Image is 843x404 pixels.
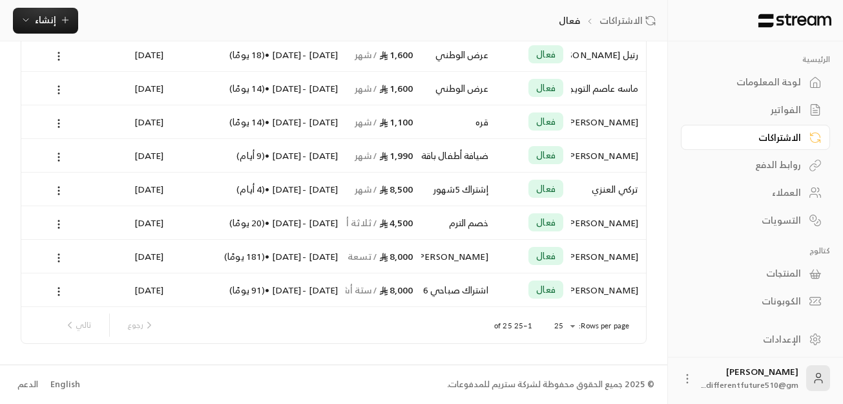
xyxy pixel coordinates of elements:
div: [DATE] - [DATE] • ( 181 يومًا ) [179,240,338,273]
div: [DATE] - [DATE] • ( 20 يومًا ) [179,206,338,239]
div: رتيل [PERSON_NAME] [579,38,638,71]
nav: breadcrumb [559,14,660,27]
div: [PERSON_NAME] [429,240,488,273]
div: الاشتراكات [697,131,801,144]
div: 8,000 [353,240,413,273]
div: اشتراك صباحي 6 أشهر [429,273,488,306]
div: [DATE] - [DATE] • ( 91 يومًا ) [179,273,338,306]
div: ضيافة أطفال باقة شهر [429,139,488,172]
a: المنتجات [681,261,830,286]
span: إنشاء [35,12,56,28]
span: فعال [536,216,556,229]
div: قره [429,105,488,138]
span: / ستة أشهر [333,282,377,298]
div: © 2025 جميع الحقوق محفوظة لشركة ستريم للمدفوعات. [447,378,654,391]
div: عرض الوطني [429,72,488,105]
div: [DATE] [104,206,163,239]
span: / شهر [355,147,377,164]
a: الكوبونات [681,289,830,314]
span: differentfuture510@gm... [702,378,798,392]
div: 1,100 [353,105,413,138]
div: [DATE] - [DATE] • ( 4 أيام ) [179,173,338,206]
div: [DATE] [104,105,163,138]
div: 1,990 [353,139,413,172]
div: إشتراك 5شهور [429,173,488,206]
button: إنشاء [13,8,78,34]
div: التسويات [697,214,801,227]
span: / تسعة أشهر [325,248,377,264]
div: روابط الدفع [697,158,801,171]
span: فعال [536,48,556,61]
span: فعال [536,283,556,296]
div: عرض الوطني [429,38,488,71]
div: 1,600 [353,38,413,71]
span: / ثلاثة أشهر [328,215,377,231]
span: / شهر [355,181,377,197]
img: Logo [757,14,833,28]
div: [DATE] [104,72,163,105]
a: العملاء [681,180,830,206]
div: خصم الترم [429,206,488,239]
a: الدعم [13,373,42,396]
div: لوحة المعلومات [697,76,801,89]
a: الاشتراكات [681,125,830,150]
div: [DATE] [104,139,163,172]
div: ماسه عاصم التويجري [579,72,638,105]
div: 4,500 [353,206,413,239]
div: 1,600 [353,72,413,105]
a: روابط الدفع [681,153,830,178]
span: فعال [536,250,556,262]
div: [PERSON_NAME] [579,206,638,239]
span: فعال [536,115,556,128]
p: 1–25 of 25 [494,321,532,331]
div: [PERSON_NAME] [579,273,638,306]
div: [DATE] [104,38,163,71]
span: فعال [536,81,556,94]
div: [DATE] [104,273,163,306]
div: [PERSON_NAME] [579,240,638,273]
p: الرئيسية [681,54,830,65]
div: 8,500 [353,173,413,206]
div: [PERSON_NAME] [579,139,638,172]
div: [DATE] [104,173,163,206]
div: المنتجات [697,267,801,280]
div: [DATE] - [DATE] • ( 18 يومًا ) [179,38,338,71]
div: تركي العنزي [579,173,638,206]
div: [DATE] - [DATE] • ( 9 أيام ) [179,139,338,172]
p: Rows per page: [579,321,629,331]
span: / شهر [355,80,377,96]
div: [DATE] - [DATE] • ( 14 يومًا ) [179,72,338,105]
div: الكوبونات [697,295,801,308]
a: الإعدادات [681,326,830,352]
a: التسويات [681,207,830,233]
div: [PERSON_NAME] [702,365,798,391]
div: [PERSON_NAME] [579,105,638,138]
div: الفواتير [697,103,801,116]
span: فعال [536,149,556,162]
a: الفواتير [681,98,830,123]
span: / شهر [355,47,377,63]
a: لوحة المعلومات [681,70,830,95]
div: [DATE] [104,240,163,273]
p: فعال [559,14,580,27]
span: / شهر [355,114,377,130]
div: الإعدادات [697,333,801,346]
p: كتالوج [681,246,830,256]
div: العملاء [697,186,801,199]
div: 8,000 [353,273,413,306]
div: English [50,378,80,391]
a: الاشتراكات [599,14,661,27]
span: فعال [536,182,556,195]
div: 25 [548,318,579,334]
div: [DATE] - [DATE] • ( 14 يومًا ) [179,105,338,138]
